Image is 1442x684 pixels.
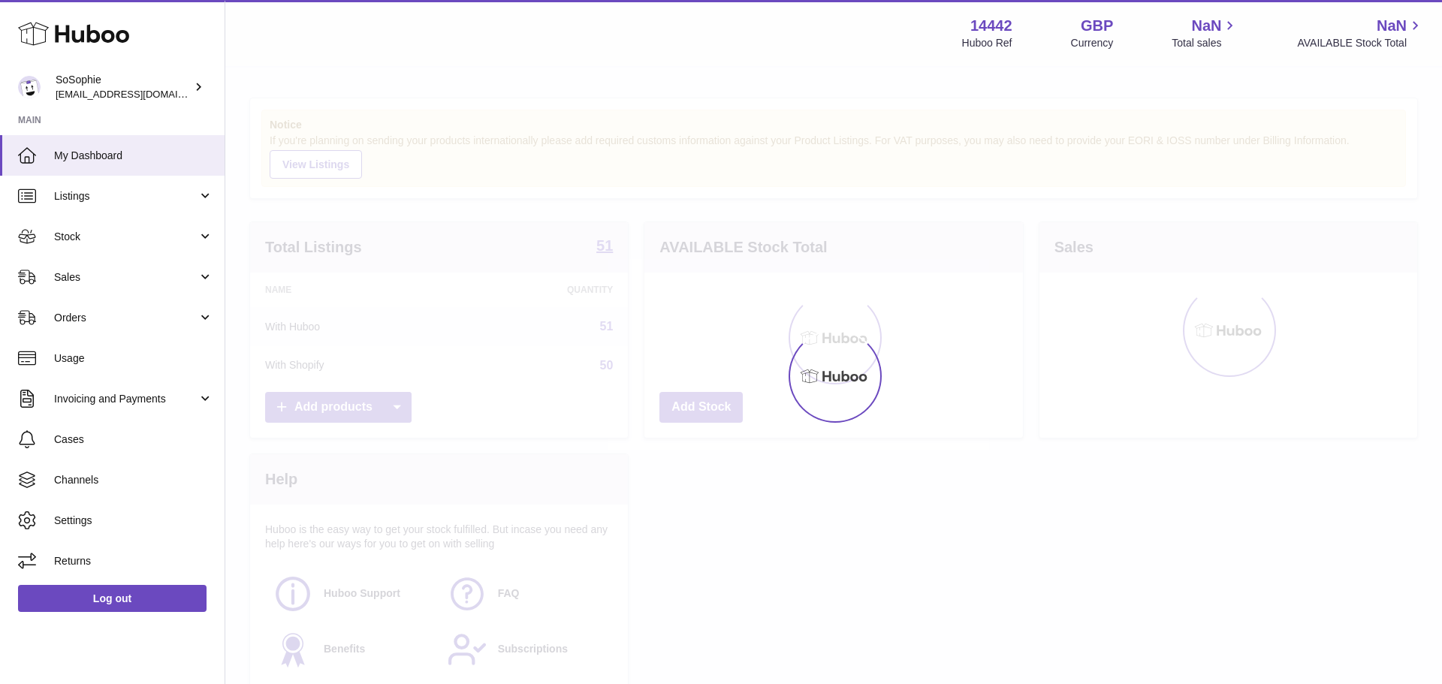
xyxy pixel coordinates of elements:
[970,16,1012,36] strong: 14442
[54,473,213,487] span: Channels
[54,230,198,244] span: Stock
[962,36,1012,50] div: Huboo Ref
[54,554,213,568] span: Returns
[56,88,221,100] span: [EMAIL_ADDRESS][DOMAIN_NAME]
[1297,36,1424,50] span: AVAILABLE Stock Total
[1191,16,1221,36] span: NaN
[54,351,213,366] span: Usage
[54,189,198,203] span: Listings
[54,392,198,406] span: Invoicing and Payments
[54,514,213,528] span: Settings
[1172,16,1238,50] a: NaN Total sales
[54,311,198,325] span: Orders
[1297,16,1424,50] a: NaN AVAILABLE Stock Total
[56,73,191,101] div: SoSophie
[54,270,198,285] span: Sales
[54,149,213,163] span: My Dashboard
[1172,36,1238,50] span: Total sales
[54,432,213,447] span: Cases
[1081,16,1113,36] strong: GBP
[18,76,41,98] img: internalAdmin-14442@internal.huboo.com
[1377,16,1407,36] span: NaN
[1071,36,1114,50] div: Currency
[18,585,207,612] a: Log out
